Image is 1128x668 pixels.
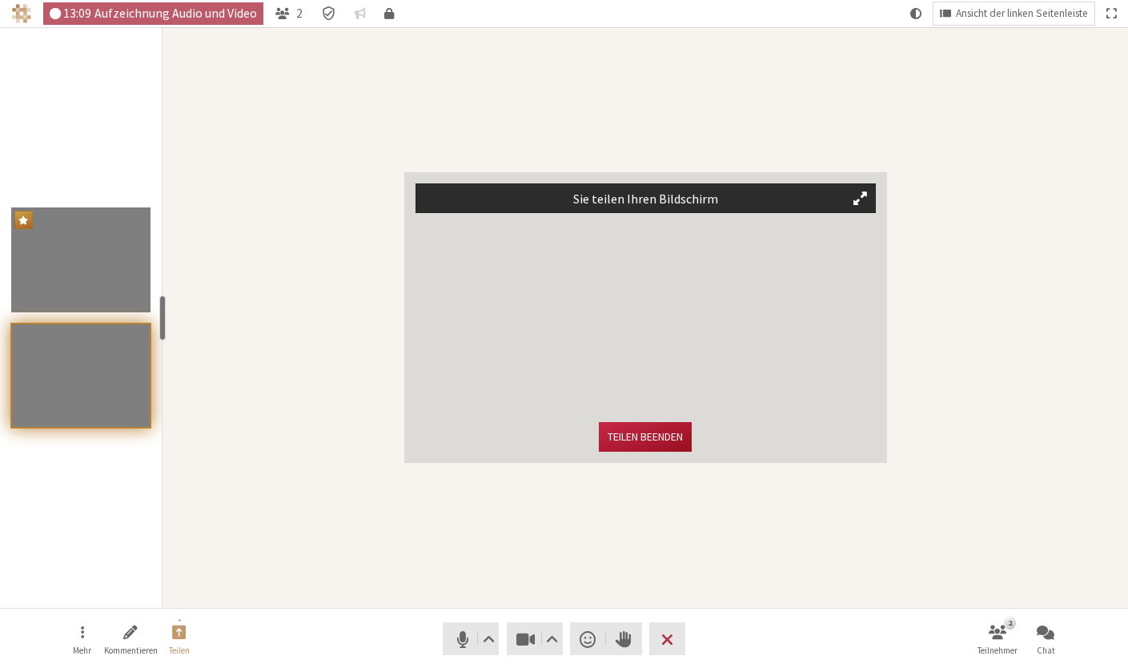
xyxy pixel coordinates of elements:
div: resize [159,296,166,340]
span: Teilnehmer [977,646,1018,655]
button: Stumm (⌘+Umschalt+A) [443,622,499,655]
button: Teilnehmerliste öffnen [975,618,1020,661]
span: 13:09 [63,6,91,20]
p: Sie teilen Ihren Bildschirm [573,189,718,208]
button: Bildschirmfreigabe beenden [157,618,202,661]
button: Systemmodus verwenden [904,2,928,25]
span: Kommentieren [104,646,158,655]
button: Gemeinsamer Passcode für Besprechungsraum aktiv [378,2,400,25]
button: Video stoppen (⌘+Umschalt+V) [507,622,563,655]
span: 2 [296,6,303,20]
div: Besprechungsdetails Verschlüsselung aktiviert [315,2,343,25]
button: Videoeinstellungen [542,622,562,655]
span: Aufzeichnung Audio und Video [94,6,257,20]
span: Mehr [73,646,91,655]
button: Vorschau erweitern [845,184,875,212]
div: Audio & Video [43,2,264,25]
img: Iotum [12,4,31,23]
button: Menü öffnen [60,618,105,661]
button: Kommentierung des freigegebenen Bildschirms starten [108,618,153,661]
button: Audioeinstellungen [479,622,499,655]
span: Teilen [169,646,190,655]
span: Ansicht der linken Seitenleiste [956,8,1088,20]
button: Reaktion senden [570,622,606,655]
button: Gespräch [348,2,372,25]
section: Teilnehmer [163,27,1128,608]
button: Teilen beenden [599,422,692,452]
button: Ganzer Bildschirm [1100,2,1122,25]
button: Besprechung verlassen [649,622,685,655]
button: Layout ändern [933,2,1094,25]
button: Chat öffnen [1023,618,1068,661]
button: Hand heben [606,622,642,655]
div: 2 [1004,616,1016,629]
button: Teilnehmerliste öffnen [269,2,309,25]
span: Chat [1037,646,1055,655]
